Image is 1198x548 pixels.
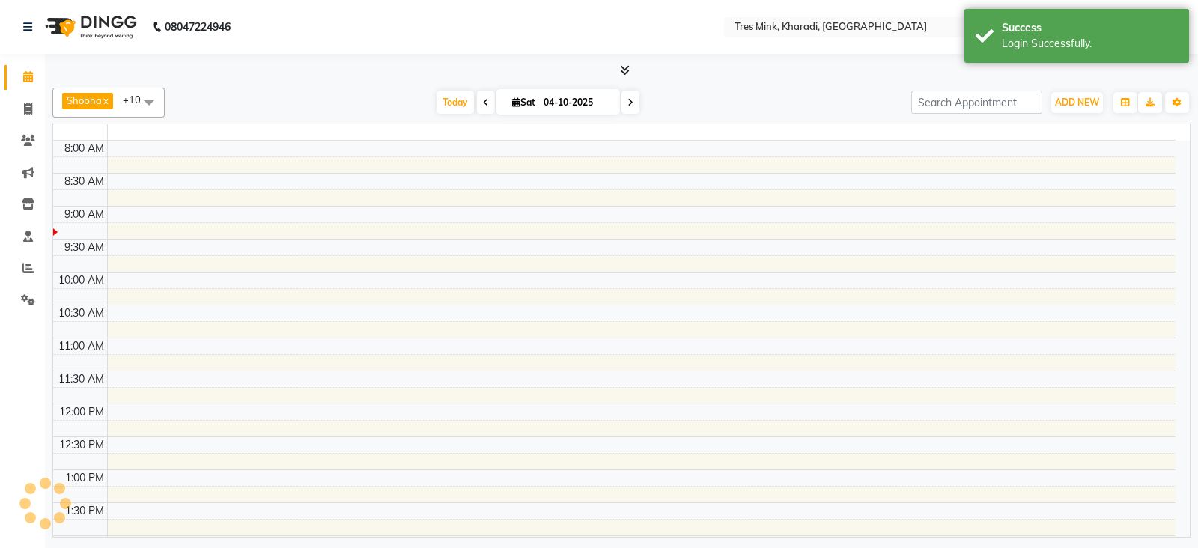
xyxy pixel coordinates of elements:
div: 8:00 AM [61,141,107,156]
div: 9:00 AM [61,207,107,222]
div: 12:00 PM [56,404,107,420]
div: 10:00 AM [55,273,107,288]
div: 1:00 PM [62,470,107,486]
div: 11:00 AM [55,338,107,354]
div: 8:30 AM [61,174,107,189]
div: 1:30 PM [62,503,107,519]
div: 10:30 AM [55,305,107,321]
div: 12:30 PM [56,437,107,453]
input: Search Appointment [911,91,1042,114]
span: Today [437,91,474,114]
button: ADD NEW [1051,92,1103,113]
div: 9:30 AM [61,240,107,255]
b: 08047224946 [165,6,231,48]
a: x [102,94,109,106]
div: 11:30 AM [55,371,107,387]
span: Shobha [67,94,102,106]
span: Sat [508,97,539,108]
div: Success [1002,20,1178,36]
span: ADD NEW [1055,97,1099,108]
img: logo [38,6,141,48]
div: Login Successfully. [1002,36,1178,52]
input: 2025-10-04 [539,91,614,114]
span: +10 [123,94,152,106]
